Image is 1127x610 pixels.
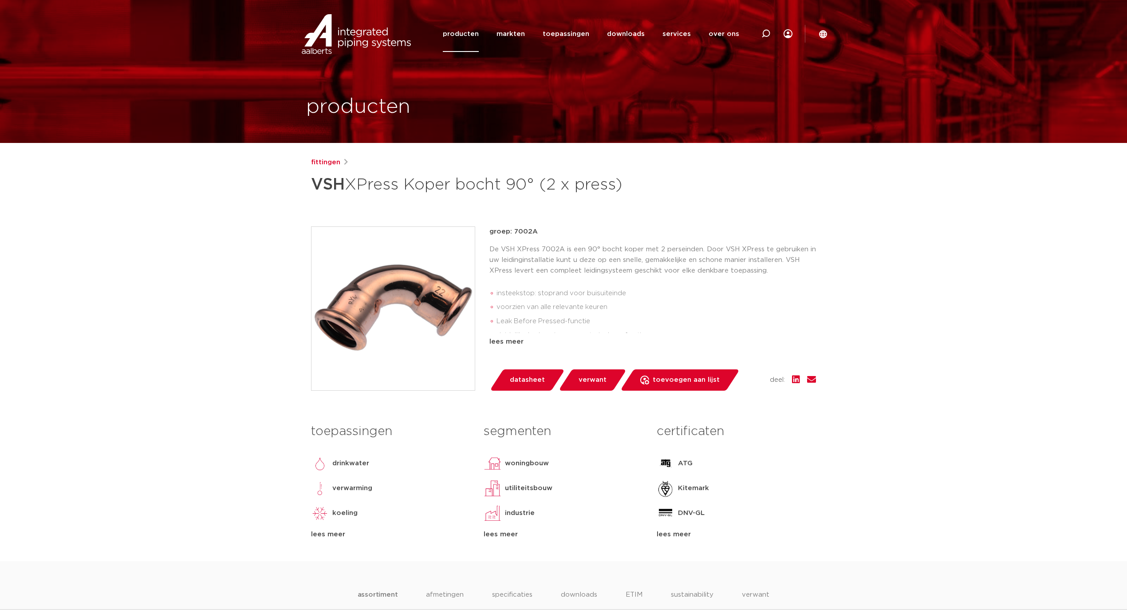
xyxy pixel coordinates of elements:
[678,483,709,494] p: Kitemark
[505,483,552,494] p: utiliteitsbouw
[332,508,358,519] p: koeling
[657,423,816,440] h3: certificaten
[497,300,816,314] li: voorzien van alle relevante keuren
[311,171,644,198] h1: XPress Koper bocht 90° (2 x press)
[484,423,643,440] h3: segmenten
[505,508,535,519] p: industrie
[489,369,565,391] a: datasheet
[484,455,501,472] img: woningbouw
[489,244,816,276] p: De VSH XPress 7002A is een 90° bocht koper met 2 perseinden. Door VSH XPress te gebruiken in uw l...
[489,337,816,347] div: lees meer
[579,373,607,387] span: verwant
[497,286,816,301] li: insteekstop: stoprand voor buisuiteinde
[484,479,501,497] img: utiliteitsbouw
[443,16,479,52] a: producten
[497,16,525,52] a: markten
[770,375,785,385] span: deel:
[678,508,705,519] p: DNV-GL
[657,455,674,472] img: ATG
[497,329,816,343] li: duidelijke herkenning van materiaal en afmeting
[497,314,816,329] li: Leak Before Pressed-functie
[484,504,501,522] img: industrie
[709,16,739,52] a: over ons
[311,157,340,168] a: fittingen
[311,504,329,522] img: koeling
[489,226,816,237] p: groep: 7002A
[311,529,470,540] div: lees meer
[510,373,545,387] span: datasheet
[484,529,643,540] div: lees meer
[543,16,589,52] a: toepassingen
[653,373,720,387] span: toevoegen aan lijst
[443,16,739,52] nav: Menu
[657,479,674,497] img: Kitemark
[505,458,549,469] p: woningbouw
[678,458,693,469] p: ATG
[332,483,372,494] p: verwarming
[332,458,369,469] p: drinkwater
[311,177,345,193] strong: VSH
[311,479,329,497] img: verwarming
[311,455,329,472] img: drinkwater
[657,504,674,522] img: DNV-GL
[311,423,470,440] h3: toepassingen
[311,227,475,390] img: Product Image for VSH XPress Koper bocht 90° (2 x press)
[657,529,816,540] div: lees meer
[558,369,627,391] a: verwant
[607,16,645,52] a: downloads
[306,93,410,121] h1: producten
[662,16,691,52] a: services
